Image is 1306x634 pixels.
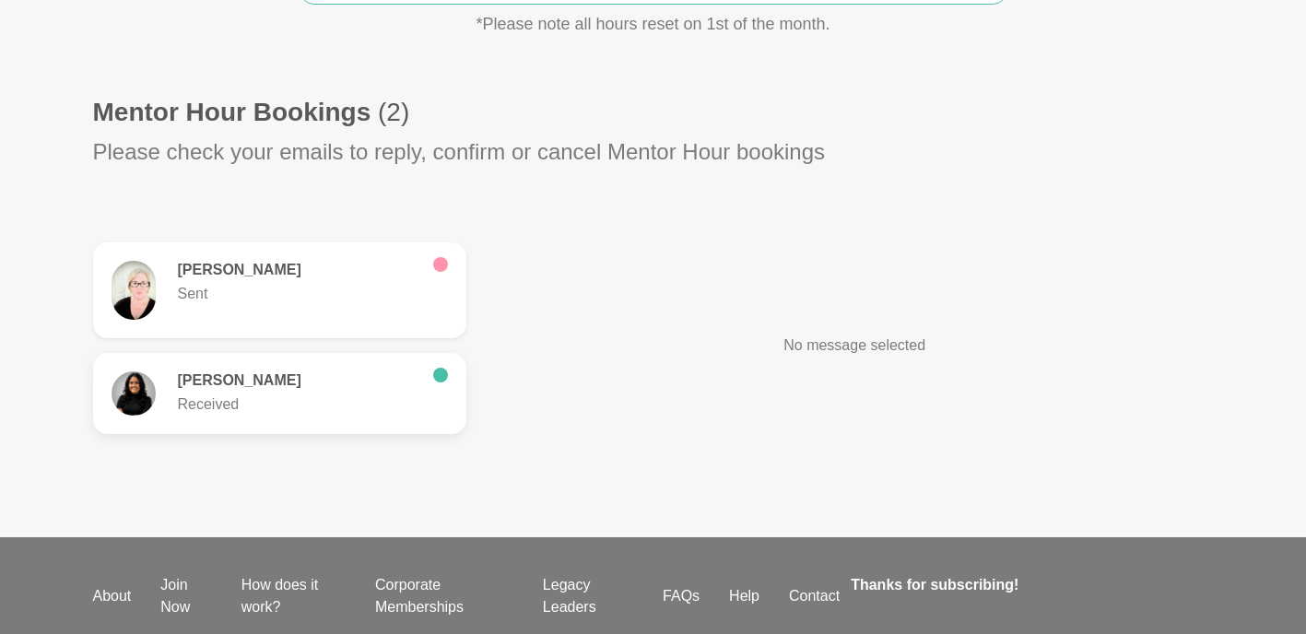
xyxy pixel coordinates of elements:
a: Contact [774,585,854,607]
a: Legacy Leaders [528,574,648,618]
h6: [PERSON_NAME] [178,261,418,279]
a: About [78,585,147,607]
a: How does it work? [227,574,360,618]
a: FAQs [648,585,714,607]
h6: [PERSON_NAME] [178,371,418,390]
p: No message selected [783,335,925,357]
p: Received [178,393,418,416]
a: Join Now [146,574,226,618]
a: Corporate Memberships [360,574,528,618]
p: *Please note all hours reset on 1st of the month. [211,12,1096,37]
a: Help [714,585,774,607]
p: Please check your emails to reply, confirm or cancel Mentor Hour bookings [93,135,826,169]
h1: Mentor Hour Bookings [93,96,410,128]
p: Sent [178,283,418,305]
h4: Thanks for subscribing! [851,574,1202,596]
span: (2) [378,98,409,126]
